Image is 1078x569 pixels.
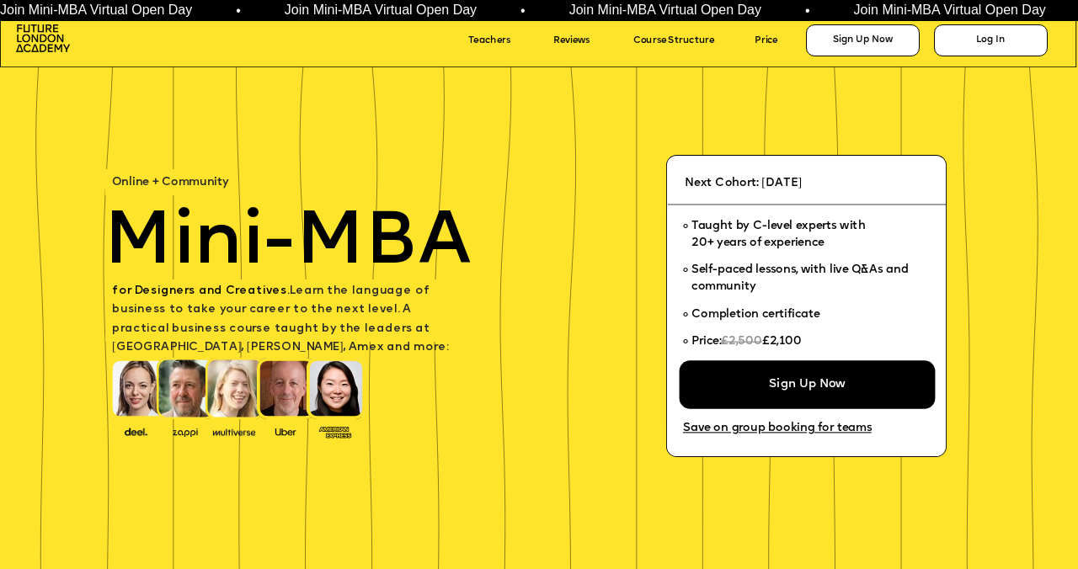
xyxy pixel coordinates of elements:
img: image-388f4489-9820-4c53-9b08-f7df0b8d4ae2.png [115,424,157,438]
span: • [519,4,524,18]
a: Course Structure [633,31,744,51]
span: Next Cohort: [DATE] [685,178,802,189]
span: Mini-MBA [104,207,471,282]
span: • [803,4,808,18]
span: Online + Community [112,177,229,189]
span: Learn the language of business to take your career to the next level. A practical business course... [112,285,449,354]
span: Price: [691,336,721,348]
span: £2,100 [762,336,803,348]
img: image-aac980e9-41de-4c2d-a048-f29dd30a0068.png [16,24,70,52]
a: Price [755,31,797,51]
span: Taught by C-level experts with 20+ years of experience [691,221,865,249]
a: Teachers [468,31,536,51]
span: for Designers and Creatives. [112,285,289,297]
a: Reviews [553,31,611,51]
span: • [234,4,239,18]
img: image-99cff0b2-a396-4aab-8550-cf4071da2cb9.png [264,425,307,437]
span: Self-paced lessons, with live Q&As and community [691,264,911,293]
span: Completion certificate [691,309,820,321]
img: image-b2f1584c-cbf7-4a77-bbe0-f56ae6ee31f2.png [164,425,206,437]
img: image-b7d05013-d886-4065-8d38-3eca2af40620.png [209,424,259,438]
span: £2,500 [721,336,762,348]
img: image-93eab660-639c-4de6-957c-4ae039a0235a.png [314,423,356,439]
a: Save on group booking for teams [683,418,902,440]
